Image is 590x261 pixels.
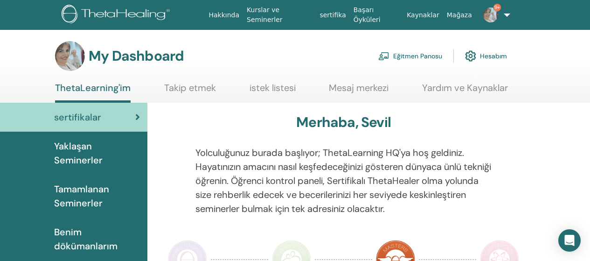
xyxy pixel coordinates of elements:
span: Benim dökümanlarım [54,225,140,253]
img: chalkboard-teacher.svg [378,52,389,60]
a: sertifika [316,7,349,24]
a: ThetaLearning'im [55,82,131,103]
a: Kaynaklar [403,7,443,24]
a: Kurslar ve Seminerler [243,1,316,28]
span: sertifikalar [54,110,101,124]
span: 9+ [493,4,501,11]
a: Hesabım [465,46,507,66]
a: istek listesi [250,82,296,100]
img: default.jpg [483,7,498,22]
p: Yolculuğunuz burada başlıyor; ThetaLearning HQ'ya hoş geldiniz. Hayatınızın amacını nasıl keşfede... [195,146,492,216]
span: Yaklaşan Seminerler [54,139,140,167]
div: Open Intercom Messenger [558,229,581,252]
a: Mesaj merkezi [329,82,389,100]
a: Mağaza [443,7,476,24]
a: Başarı Öyküleri [350,1,403,28]
h3: Merhaba, Sevil [296,114,391,131]
img: default.jpg [55,41,85,71]
span: Tamamlanan Seminerler [54,182,140,210]
h3: My Dashboard [89,48,184,64]
img: cog.svg [465,48,476,64]
a: Eğitmen Panosu [378,46,442,66]
a: Hakkında [205,7,243,24]
img: logo.png [62,5,173,26]
a: Takip etmek [164,82,216,100]
a: Yardım ve Kaynaklar [422,82,508,100]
